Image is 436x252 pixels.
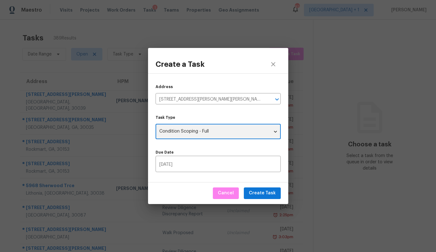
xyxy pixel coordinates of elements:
[273,95,281,104] button: Open
[249,189,276,197] span: Create Task
[156,60,205,69] h3: Create a Task
[156,124,281,139] div: Condition Scoping - Full
[266,57,281,72] button: close
[156,95,263,104] input: Search by address
[213,187,239,199] button: Cancel
[156,85,173,89] label: Address
[156,116,281,119] label: Task Type
[156,150,281,154] label: Due Date
[244,187,281,199] button: Create Task
[218,189,234,197] span: Cancel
